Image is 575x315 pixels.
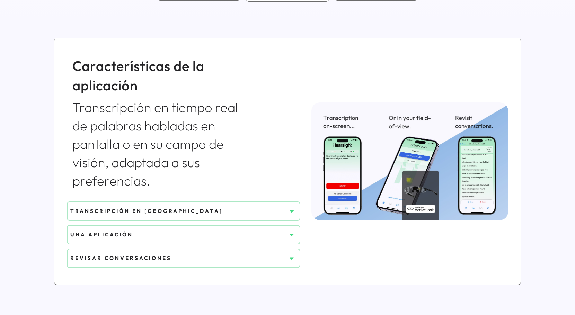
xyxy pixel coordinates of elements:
font: Características de la aplicación [72,57,207,94]
font: REVISAR CONVERSACIONES [70,255,171,261]
img: Pantallas de vista previa de la aplicación Hearsight [311,102,508,220]
font: Transcripción en tiempo real de palabras habladas en pantalla o en su campo de visión, adaptada a... [72,99,241,189]
font: UNA APLICACIÓN [70,231,133,238]
font: TRANSCRIPCIÓN EN [GEOGRAPHIC_DATA] [70,208,223,214]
